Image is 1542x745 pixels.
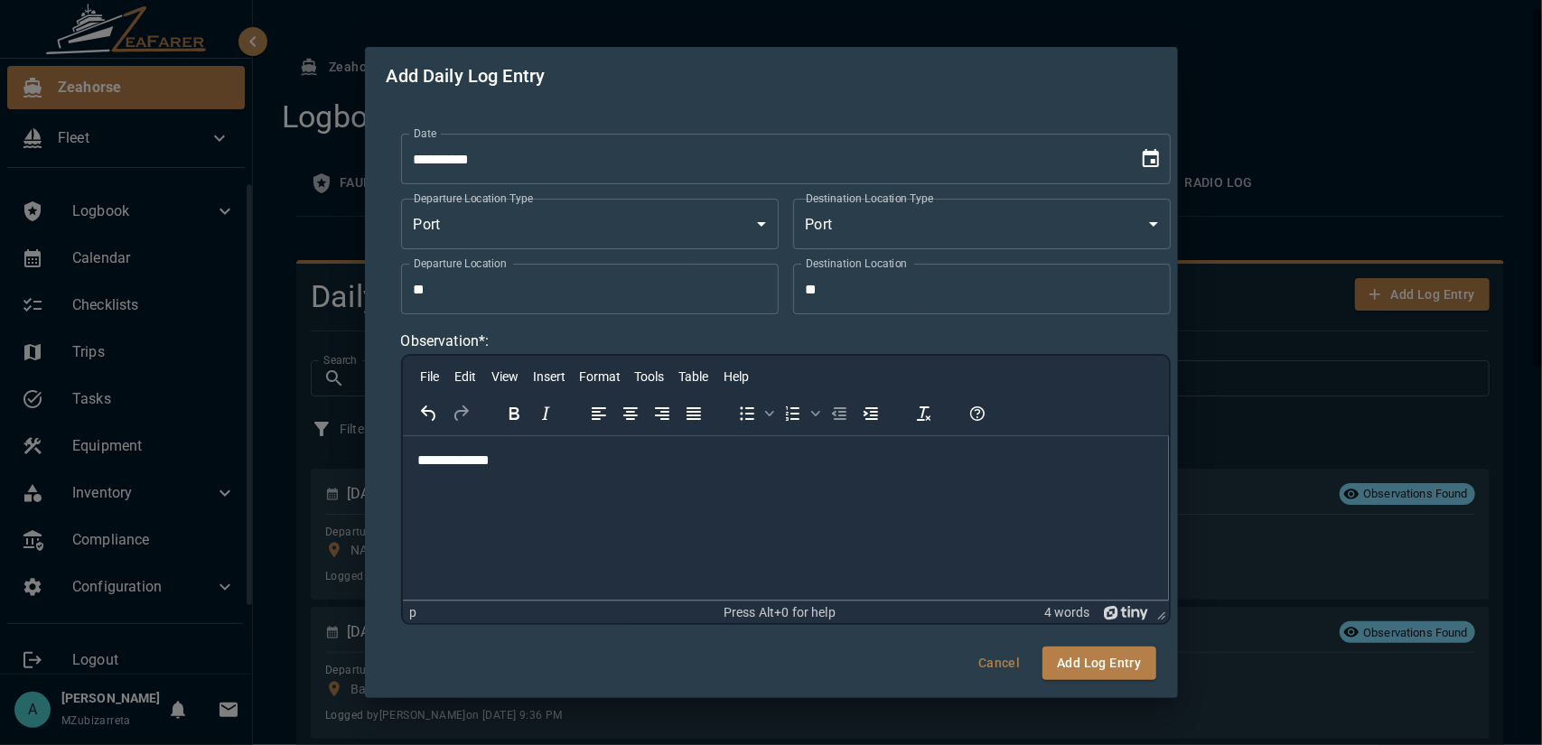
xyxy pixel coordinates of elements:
button: Redo [445,401,476,426]
span: View [491,369,519,384]
button: Clear formatting [909,401,939,426]
h2: Add Daily Log Entry [365,47,1178,105]
h6: Observation*: [401,329,1171,354]
button: Italic [530,401,561,426]
button: Choose date, selected date is Sep 1, 2025 [1133,141,1169,177]
span: File [420,369,439,384]
label: Date [414,126,436,141]
button: Bold [499,401,529,426]
div: Press Alt+0 for help [656,605,902,620]
label: Destination Location [806,256,908,271]
div: Port [793,199,1171,249]
span: Insert [533,369,565,384]
button: Align center [615,401,646,426]
label: Departure Location Type [414,191,533,206]
button: Help [962,401,993,426]
div: Press the Up and Down arrow keys to resize the editor. [1150,601,1169,623]
a: Powered by Tiny [1104,605,1149,619]
label: Destination Location Type [806,191,934,206]
button: Align right [647,401,678,426]
button: Undo [414,401,444,426]
div: Port [401,199,779,249]
button: Add Log Entry [1042,647,1155,680]
button: 4 words [1044,605,1089,620]
button: Decrease indent [824,401,855,426]
div: Numbered list [778,401,823,426]
span: Tools [634,369,664,384]
span: Table [678,369,708,384]
div: p [410,605,417,620]
button: Cancel [970,647,1028,680]
button: Increase indent [855,401,886,426]
span: Edit [454,369,476,384]
iframe: Rich Text Area [403,436,1169,601]
button: Justify [678,401,709,426]
button: Align left [584,401,614,426]
label: Departure Location [414,256,507,271]
div: Bullet list [732,401,777,426]
span: Format [579,369,621,384]
span: Help [724,369,749,384]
